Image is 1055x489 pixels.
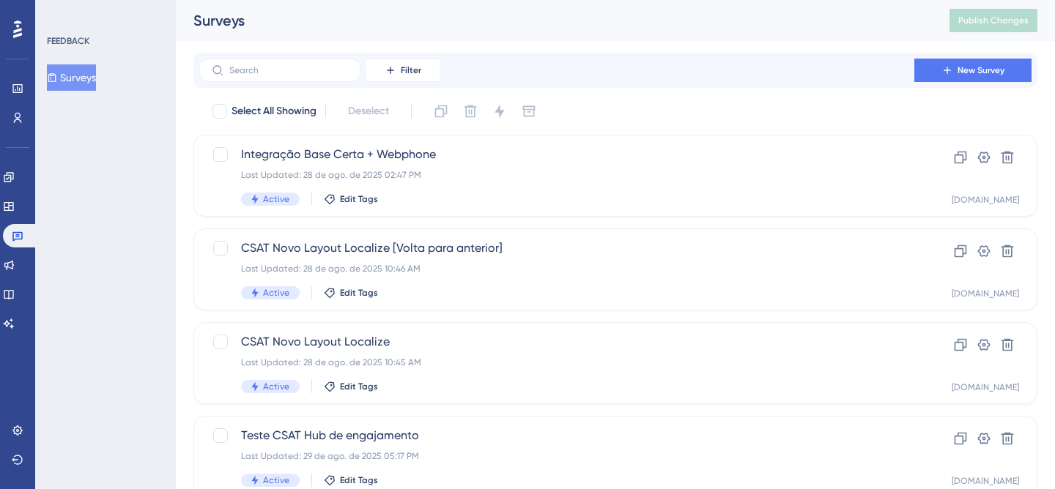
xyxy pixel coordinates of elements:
span: Select All Showing [232,102,316,120]
span: Edit Tags [340,287,378,299]
button: Filter [366,59,440,82]
span: CSAT Novo Layout Localize [241,333,873,351]
span: Active [263,193,289,205]
div: Surveys [193,10,913,31]
button: Edit Tags [324,381,378,392]
span: Active [263,474,289,486]
div: Last Updated: 28 de ago. de 2025 10:45 AM [241,357,873,368]
button: Edit Tags [324,474,378,486]
button: Edit Tags [324,193,378,205]
button: Deselect [335,98,402,124]
button: Edit Tags [324,287,378,299]
span: Edit Tags [340,381,378,392]
span: Active [263,287,289,299]
span: Teste CSAT Hub de engajamento [241,427,873,444]
span: Integração Base Certa + Webphone [241,146,873,163]
div: [DOMAIN_NAME] [952,194,1019,206]
span: Active [263,381,289,392]
div: Last Updated: 28 de ago. de 2025 10:46 AM [241,263,873,275]
div: Last Updated: 28 de ago. de 2025 02:47 PM [241,169,873,181]
span: Edit Tags [340,474,378,486]
div: Last Updated: 29 de ago. de 2025 05:17 PM [241,450,873,462]
span: New Survey [958,64,1004,76]
span: Filter [401,64,421,76]
button: New Survey [914,59,1032,82]
button: Surveys [47,64,96,91]
span: Publish Changes [958,15,1029,26]
input: Search [229,65,348,75]
div: [DOMAIN_NAME] [952,381,1019,393]
button: Publish Changes [949,9,1037,32]
div: FEEDBACK [47,35,89,47]
span: Deselect [348,102,389,120]
div: [DOMAIN_NAME] [952,288,1019,299]
span: Edit Tags [340,193,378,205]
div: [DOMAIN_NAME] [952,475,1019,487]
span: CSAT Novo Layout Localize [Volta para anterior] [241,239,873,257]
